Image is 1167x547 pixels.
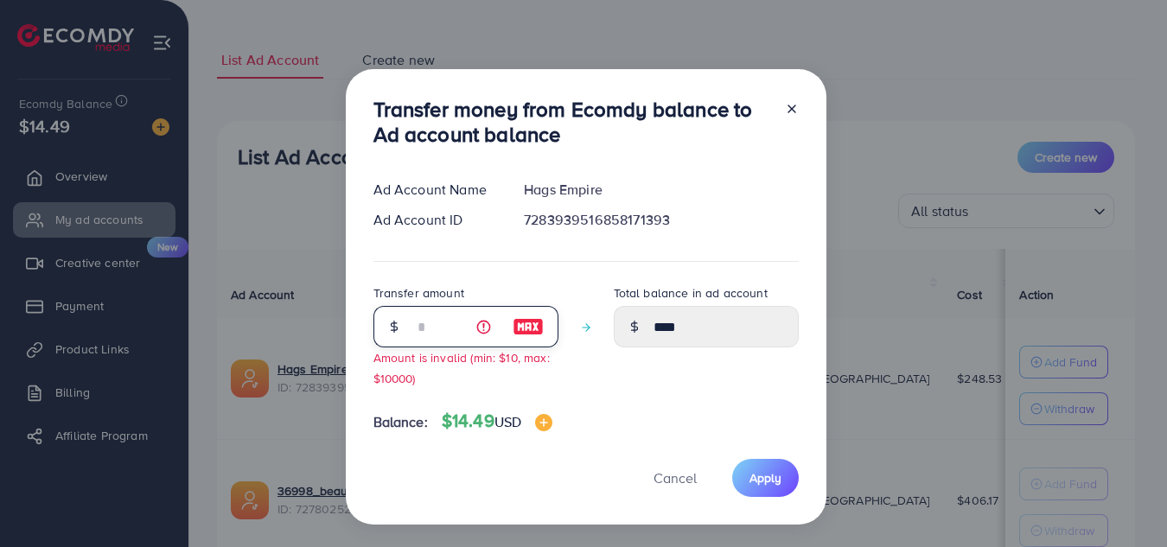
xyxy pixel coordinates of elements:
div: Ad Account ID [360,210,511,230]
label: Total balance in ad account [614,284,768,302]
small: Amount is invalid (min: $10, max: $10000) [373,349,550,385]
div: Hags Empire [510,180,812,200]
img: image [513,316,544,337]
div: 7283939516858171393 [510,210,812,230]
span: Cancel [654,468,697,487]
iframe: Chat [1094,469,1154,534]
h4: $14.49 [442,410,552,432]
div: Ad Account Name [360,180,511,200]
label: Transfer amount [373,284,464,302]
h3: Transfer money from Ecomdy balance to Ad account balance [373,97,771,147]
span: Apply [749,469,781,487]
button: Apply [732,459,799,496]
span: USD [494,412,521,431]
span: Balance: [373,412,428,432]
img: image [535,414,552,431]
button: Cancel [632,459,718,496]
